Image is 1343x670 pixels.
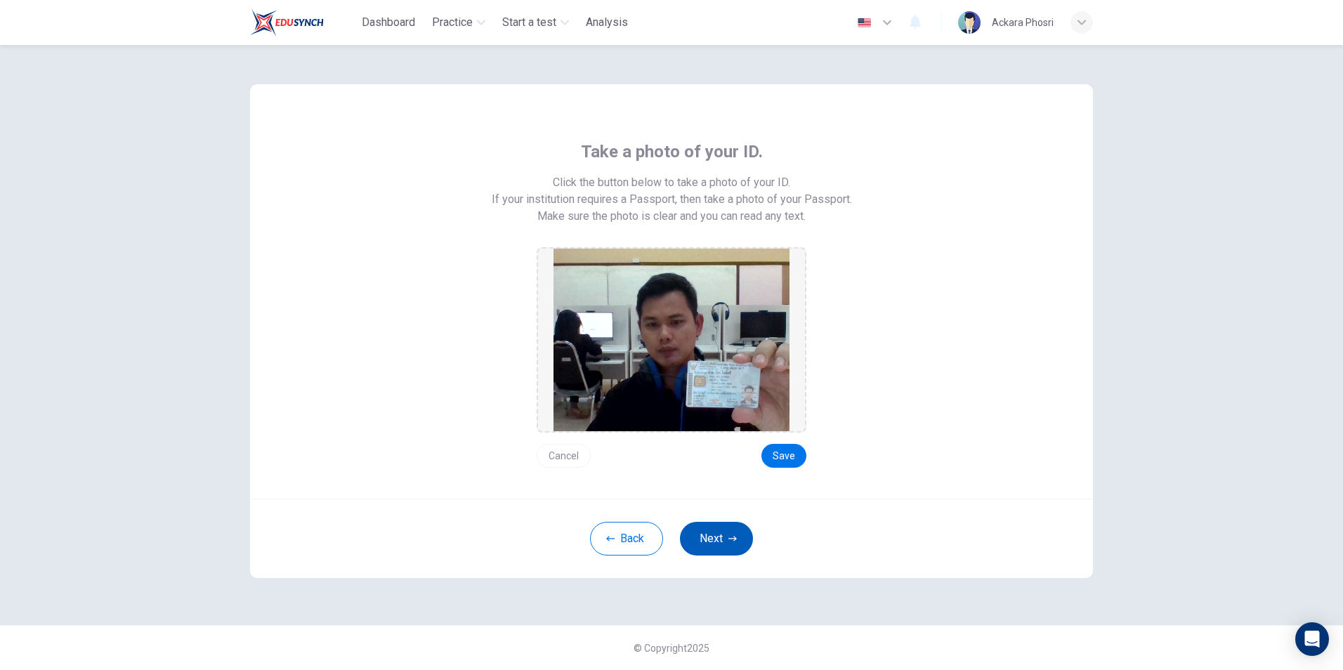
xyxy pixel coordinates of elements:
[250,8,356,37] a: Train Test logo
[590,522,663,556] button: Back
[356,10,421,35] button: Dashboard
[537,208,806,225] span: Make sure the photo is clear and you can read any text.
[537,444,591,468] button: Cancel
[497,10,575,35] button: Start a test
[502,14,556,31] span: Start a test
[992,14,1054,31] div: Ackara Phosri
[761,444,806,468] button: Save
[634,643,709,654] span: © Copyright 2025
[432,14,473,31] span: Practice
[680,522,753,556] button: Next
[586,14,628,31] span: Analysis
[1295,622,1329,656] div: Open Intercom Messenger
[362,14,415,31] span: Dashboard
[581,140,763,163] span: Take a photo of your ID.
[580,10,634,35] button: Analysis
[250,8,324,37] img: Train Test logo
[426,10,491,35] button: Practice
[553,249,790,431] img: preview screemshot
[958,11,981,34] img: Profile picture
[856,18,873,28] img: en
[492,174,852,208] span: Click the button below to take a photo of your ID. If your institution requires a Passport, then ...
